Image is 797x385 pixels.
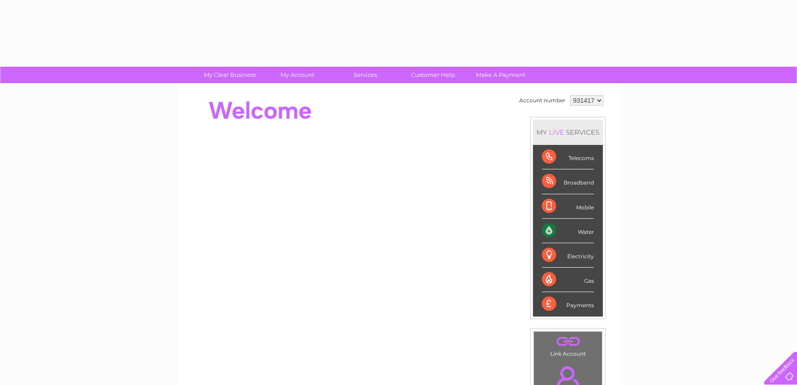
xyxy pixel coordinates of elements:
[193,67,267,83] a: My Clear Business
[542,268,594,292] div: Gas
[542,292,594,316] div: Payments
[536,334,600,349] a: .
[547,128,566,136] div: LIVE
[329,67,402,83] a: Services
[396,67,470,83] a: Customer Help
[542,194,594,219] div: Mobile
[542,145,594,169] div: Telecoms
[542,219,594,243] div: Water
[261,67,334,83] a: My Account
[542,243,594,268] div: Electricity
[533,331,602,359] td: Link Account
[542,169,594,194] div: Broadband
[533,120,603,145] div: MY SERVICES
[464,67,537,83] a: Make A Payment
[517,93,568,108] td: Account number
